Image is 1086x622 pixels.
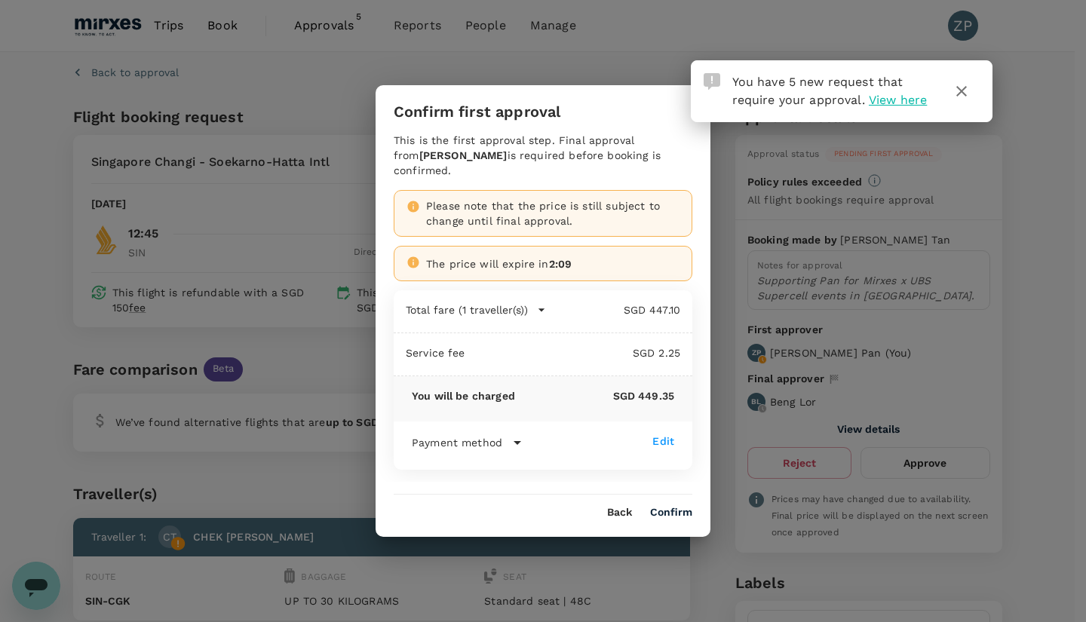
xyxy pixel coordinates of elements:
[426,198,680,228] div: Please note that the price is still subject to change until final approval.
[546,302,680,317] p: SGD 447.10
[406,302,528,317] p: Total fare (1 traveller(s))
[412,388,515,403] p: You will be charged
[419,149,508,161] b: [PERSON_NAME]
[394,133,692,178] div: This is the first approval step. Final approval from is required before booking is confirmed.
[549,258,572,270] span: 2:09
[394,103,560,121] h3: Confirm first approval
[732,75,903,107] span: You have 5 new request that require your approval.
[704,73,720,90] img: Approval Request
[652,434,674,449] div: Edit
[465,345,680,360] p: SGD 2.25
[650,507,692,519] button: Confirm
[412,435,502,450] p: Payment method
[406,302,546,317] button: Total fare (1 traveller(s))
[515,388,674,403] p: SGD 449.35
[426,256,680,271] div: The price will expire in
[406,345,465,360] p: Service fee
[607,507,632,519] button: Back
[869,93,927,107] span: View here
